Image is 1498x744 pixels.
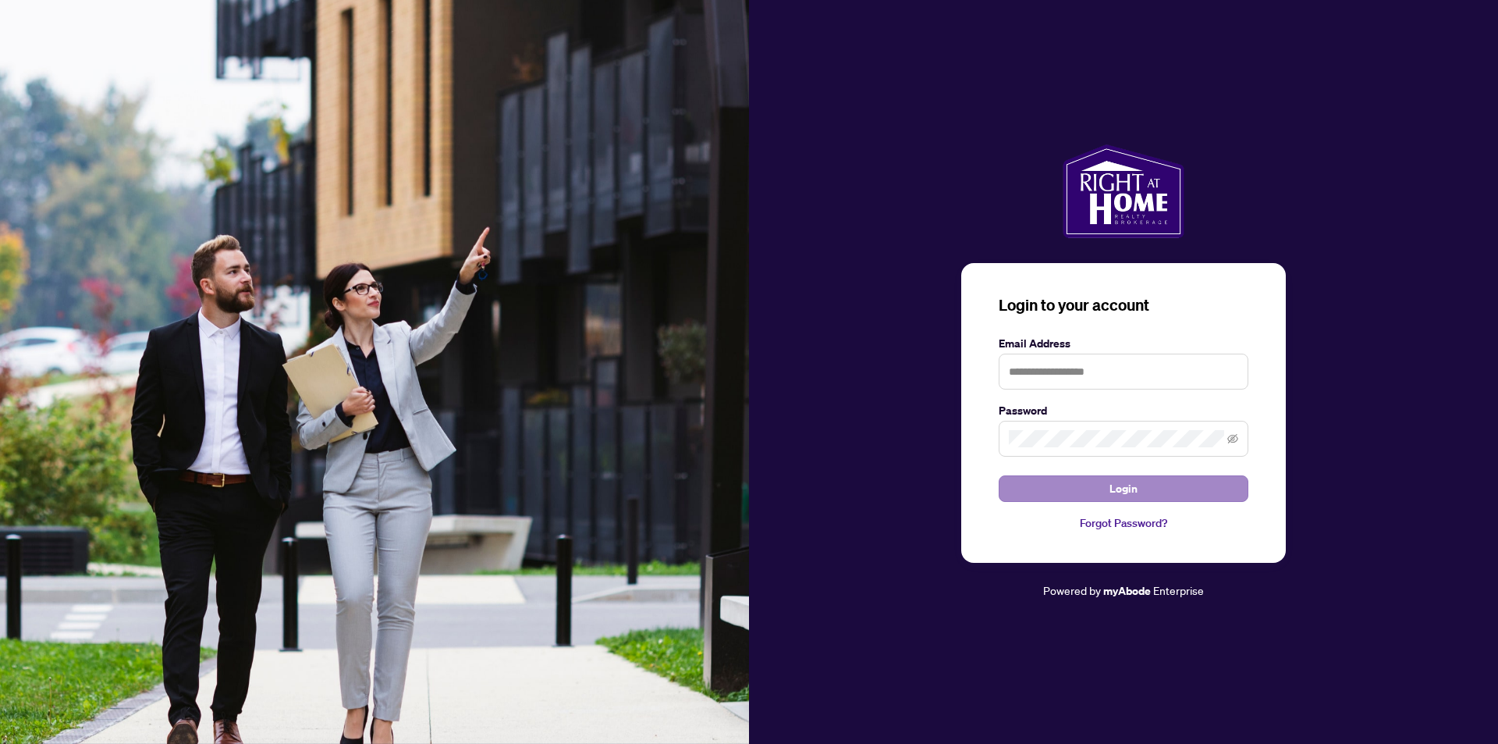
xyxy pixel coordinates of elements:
span: eye-invisible [1227,433,1238,444]
h3: Login to your account [999,294,1248,316]
label: Email Address [999,335,1248,352]
span: Login [1109,476,1138,501]
a: Forgot Password? [999,514,1248,532]
img: ma-logo [1063,144,1184,238]
a: myAbode [1103,582,1151,600]
button: Login [999,475,1248,502]
span: Enterprise [1153,583,1204,597]
span: Powered by [1043,583,1101,597]
label: Password [999,402,1248,419]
